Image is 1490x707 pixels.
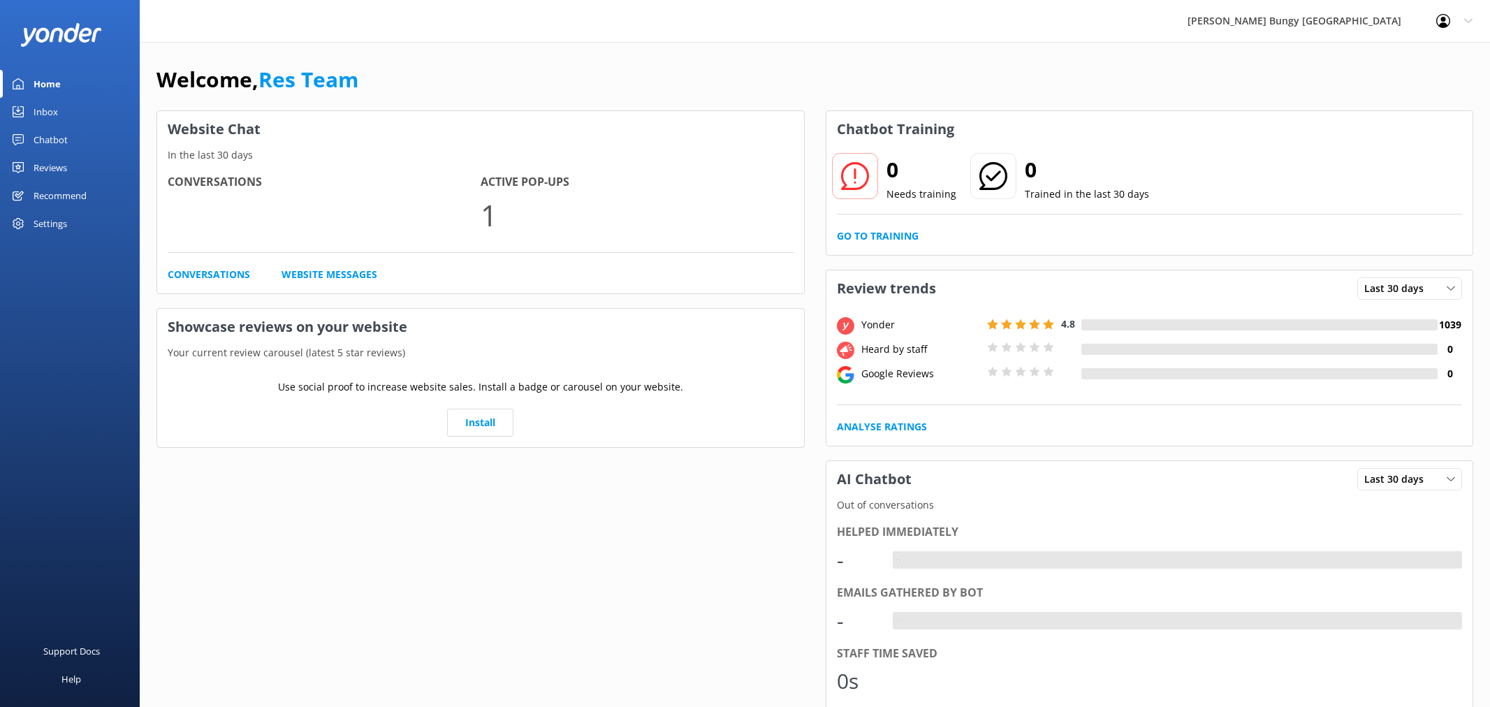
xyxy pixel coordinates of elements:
[61,665,81,693] div: Help
[858,317,984,333] div: Yonder
[1061,317,1075,330] span: 4.8
[34,210,67,238] div: Settings
[481,173,794,191] h4: Active Pop-ups
[1364,281,1432,296] span: Last 30 days
[1438,342,1462,357] h4: 0
[837,228,919,244] a: Go to Training
[886,153,956,187] h2: 0
[1438,317,1462,333] h4: 1039
[157,111,804,147] h3: Website Chat
[837,523,1463,541] div: Helped immediately
[157,309,804,345] h3: Showcase reviews on your website
[826,497,1473,513] p: Out of conversations
[34,98,58,126] div: Inbox
[826,111,965,147] h3: Chatbot Training
[278,379,683,395] p: Use social proof to increase website sales. Install a badge or carousel on your website.
[1364,472,1432,487] span: Last 30 days
[1438,366,1462,381] h4: 0
[282,267,377,282] a: Website Messages
[168,267,250,282] a: Conversations
[837,544,879,577] div: -
[34,70,61,98] div: Home
[168,173,481,191] h4: Conversations
[858,342,984,357] div: Heard by staff
[34,126,68,154] div: Chatbot
[837,419,927,435] a: Analyse Ratings
[1025,187,1149,202] p: Trained in the last 30 days
[156,63,358,96] h1: Welcome,
[858,366,984,381] div: Google Reviews
[481,191,794,238] p: 1
[826,461,922,497] h3: AI Chatbot
[893,551,903,569] div: -
[893,612,903,630] div: -
[826,270,947,307] h3: Review trends
[34,182,87,210] div: Recommend
[43,637,100,665] div: Support Docs
[837,645,1463,663] div: Staff time saved
[837,664,879,698] div: 0s
[837,584,1463,602] div: Emails gathered by bot
[447,409,513,437] a: Install
[258,65,358,94] a: Res Team
[886,187,956,202] p: Needs training
[837,604,879,638] div: -
[157,345,804,360] p: Your current review carousel (latest 5 star reviews)
[1025,153,1149,187] h2: 0
[34,154,67,182] div: Reviews
[157,147,804,163] p: In the last 30 days
[21,23,101,46] img: yonder-white-logo.png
